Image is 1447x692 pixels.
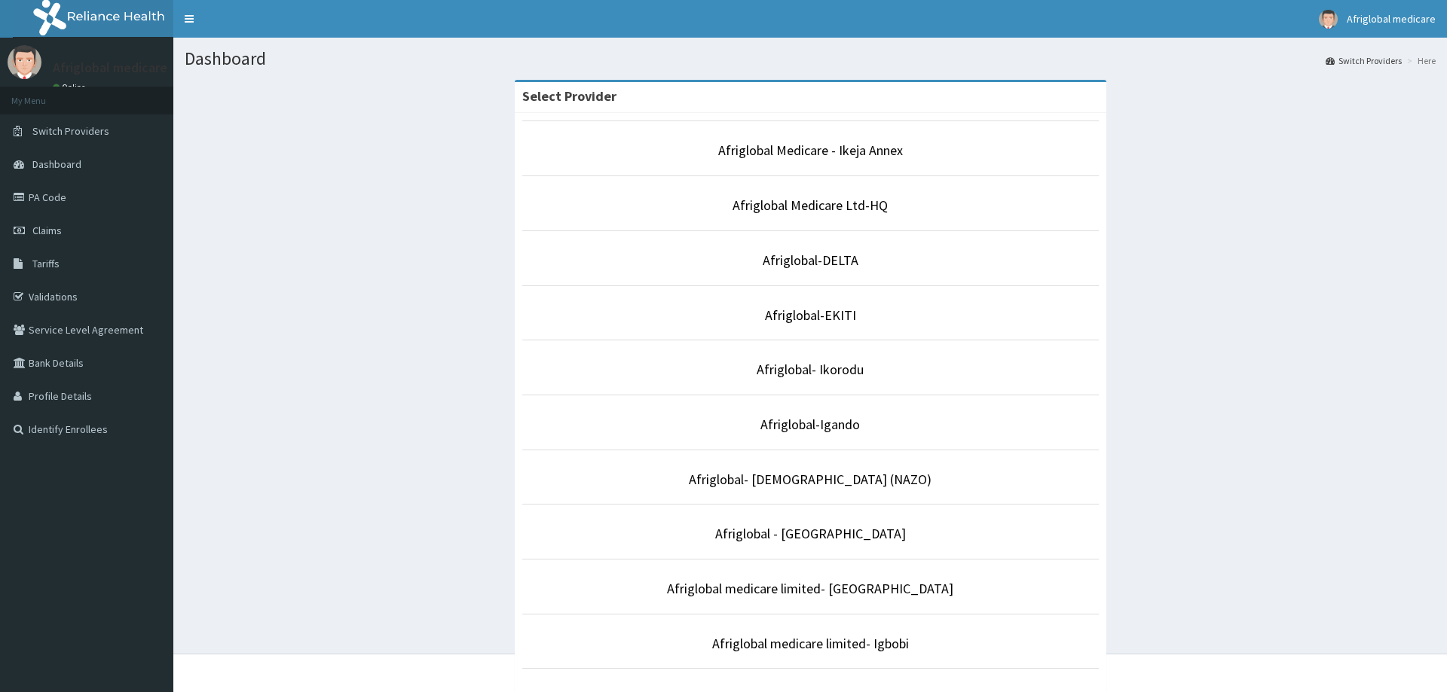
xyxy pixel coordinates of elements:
[760,416,860,433] a: Afriglobal-Igando
[522,87,616,105] strong: Select Provider
[8,45,41,79] img: User Image
[32,124,109,138] span: Switch Providers
[667,580,953,597] a: Afriglobal medicare limited- [GEOGRAPHIC_DATA]
[32,224,62,237] span: Claims
[32,257,60,270] span: Tariffs
[689,471,932,488] a: Afriglobal- [DEMOGRAPHIC_DATA] (NAZO)
[1347,12,1436,26] span: Afriglobal medicare
[1403,54,1436,67] li: Here
[757,361,864,378] a: Afriglobal- Ikorodu
[715,525,906,542] a: Afriglobal - [GEOGRAPHIC_DATA]
[1326,54,1402,67] a: Switch Providers
[32,157,81,171] span: Dashboard
[53,82,89,93] a: Online
[765,306,856,324] a: Afriglobal-EKITI
[185,49,1436,69] h1: Dashboard
[53,61,167,75] p: Afriglobal medicare
[712,635,909,652] a: Afriglobal medicare limited- Igbobi
[718,142,903,159] a: Afriglobal Medicare - Ikeja Annex
[733,197,888,214] a: Afriglobal Medicare Ltd-HQ
[763,251,858,269] a: Afriglobal-DELTA
[1319,10,1338,29] img: User Image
